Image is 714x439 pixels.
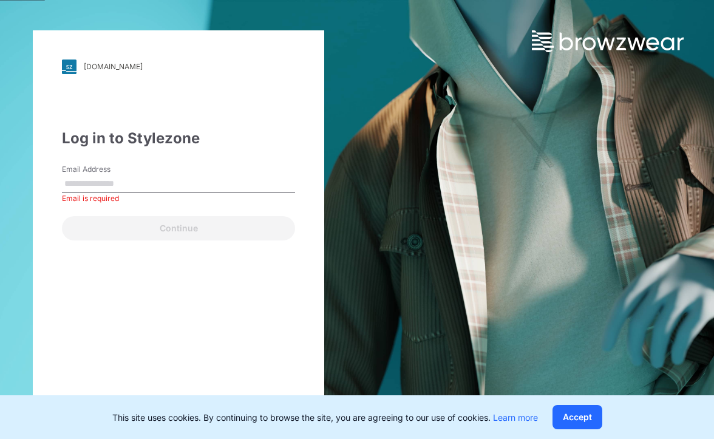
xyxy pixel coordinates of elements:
[552,405,602,429] button: Accept
[532,30,684,52] img: browzwear-logo.73288ffb.svg
[84,62,143,71] div: [DOMAIN_NAME]
[62,60,295,74] a: [DOMAIN_NAME]
[62,60,76,74] img: svg+xml;base64,PHN2ZyB3aWR0aD0iMjgiIGhlaWdodD0iMjgiIHZpZXdCb3g9IjAgMCAyOCAyOCIgZmlsbD0ibm9uZSIgeG...
[62,193,295,204] div: Email is required
[112,411,538,424] p: This site uses cookies. By continuing to browse the site, you are agreeing to our use of cookies.
[62,128,295,149] div: Log in to Stylezone
[493,412,538,423] a: Learn more
[62,164,147,175] label: Email Address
